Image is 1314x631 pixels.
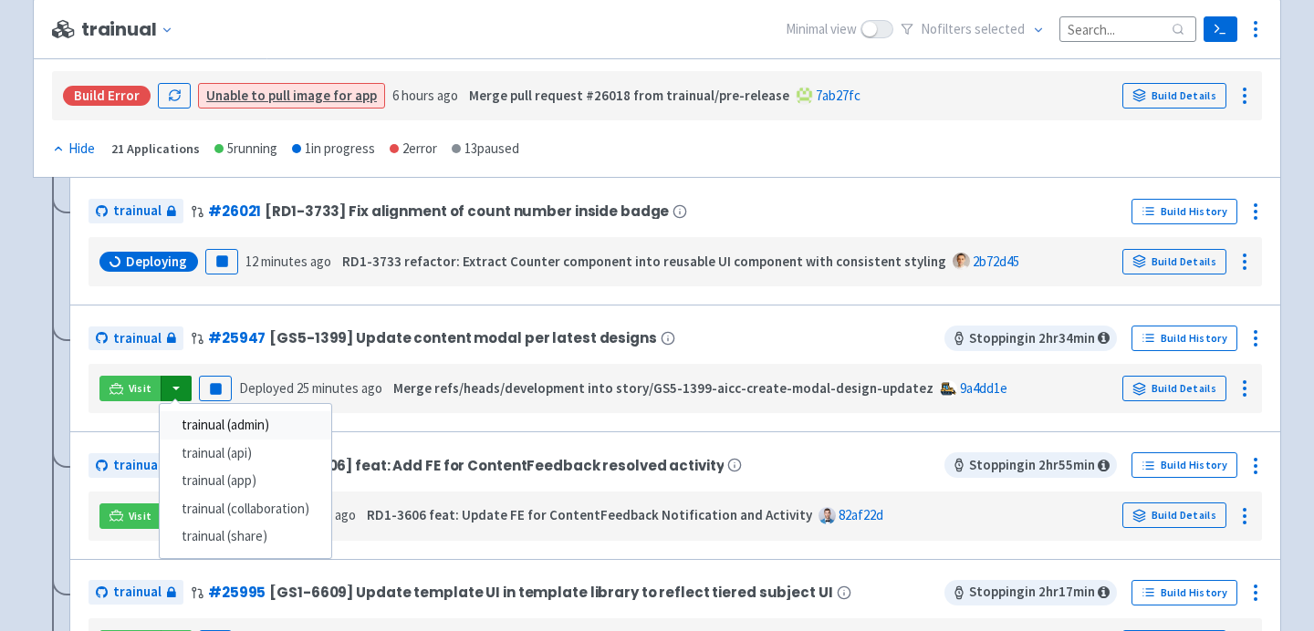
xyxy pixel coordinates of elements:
a: #25995 [208,583,266,602]
a: trainual [89,580,183,605]
span: Stopping in 2 hr 17 min [944,580,1117,605]
span: trainual [113,582,162,603]
a: 2b72d45 [973,253,1019,270]
a: #26021 [208,202,261,221]
span: [GS1-6609] Update template UI in template library to reflect tiered subject UI [269,584,832,600]
div: 1 in progress [292,139,375,160]
a: trainual (api) [160,440,331,468]
a: trainual (admin) [160,411,331,440]
a: 9a4dd1e [960,379,1007,397]
a: Visit [99,376,162,401]
span: [RD1-3606] feat: Add FE for ContentFeedback resolved activity [270,458,724,473]
a: trainual [89,326,183,351]
a: Build History [1131,199,1237,224]
time: 12 minutes ago [245,253,331,270]
div: 2 error [390,139,437,160]
a: trainual [89,453,183,478]
time: 25 minutes ago [297,379,382,397]
span: Stopping in 2 hr 55 min [944,452,1117,478]
a: Unable to pull image for app [206,87,377,104]
a: #25947 [208,328,266,347]
div: 21 Applications [111,139,200,160]
a: Build Details [1122,249,1226,274]
time: 6 hours ago [392,87,458,104]
a: Build Details [1122,83,1226,109]
button: Hide [52,139,97,160]
span: selected [975,20,1025,37]
div: 5 running [214,139,277,160]
div: Hide [52,139,95,160]
strong: Merge refs/heads/development into story/GS5-1399-aicc-create-modal-design-updatez [393,379,933,397]
div: Build Error [63,86,151,106]
a: Visit [99,503,162,529]
a: Build History [1131,580,1237,605]
a: Build History [1131,452,1237,478]
a: Build Details [1122,376,1226,401]
div: 13 paused [452,139,519,160]
span: No filter s [921,19,1025,40]
span: [GS5-1399] Update content modal per latest designs [269,330,656,346]
strong: RD1-3733 refactor: Extract Counter component into reusable UI component with consistent styling [342,253,946,270]
span: Visit [129,381,152,396]
a: Build History [1131,326,1237,351]
strong: RD1-3606 feat: Update FE for ContentFeedback Notification and Activity [367,506,812,523]
a: 82af22d [839,506,883,523]
input: Search... [1059,16,1196,41]
a: trainual [89,199,183,223]
span: [RD1-3733] Fix alignment of count number inside badge [265,203,669,219]
a: trainual (app) [160,467,331,495]
span: Deployed [239,379,382,397]
span: trainual [113,455,162,476]
span: Stopping in 2 hr 34 min [944,326,1117,351]
a: trainual (share) [160,522,331,551]
span: trainual [113,201,162,222]
button: Pause [205,249,238,274]
a: Build Details [1122,502,1226,528]
a: Terminal [1204,16,1237,42]
button: trainual [81,19,181,40]
span: Minimal view [786,19,857,40]
button: Pause [199,376,232,401]
span: Deploying [126,253,187,271]
span: trainual [113,328,162,349]
span: Visit [129,509,152,523]
strong: Merge pull request #26018 from trainual/pre-release [469,87,789,104]
a: trainual (collaboration) [160,495,331,523]
a: 7ab27fc [816,87,860,104]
